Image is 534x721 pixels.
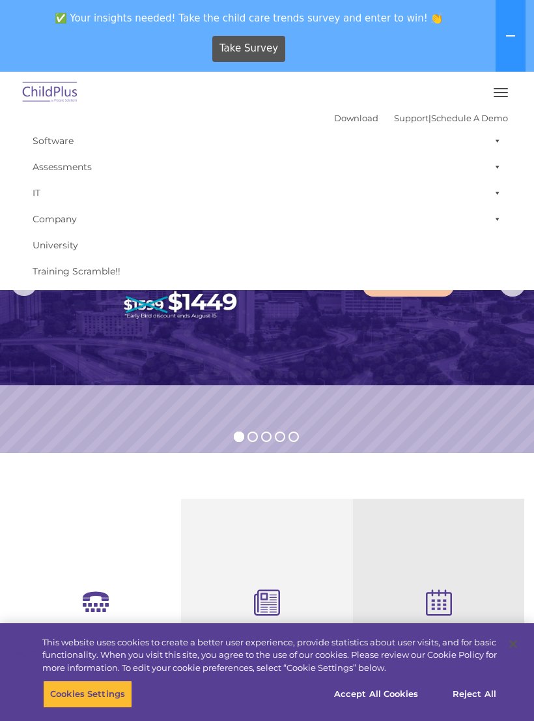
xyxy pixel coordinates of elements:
[26,232,508,258] a: University
[327,681,425,708] button: Accept All Cookies
[219,37,278,60] span: Take Survey
[26,180,508,206] a: IT
[499,630,527,658] button: Close
[20,78,81,108] img: ChildPlus by Procare Solutions
[5,5,493,31] span: ✅ Your insights needed! Take the child care trends survey and enter to win! 👏
[212,36,286,62] a: Take Survey
[26,258,508,284] a: Training Scramble!!
[434,681,515,708] button: Reject All
[26,128,508,154] a: Software
[42,636,497,675] div: This website uses cookies to create a better user experience, provide statistics about user visit...
[26,154,508,180] a: Assessments
[334,113,508,123] font: |
[334,113,378,123] a: Download
[431,113,508,123] a: Schedule A Demo
[26,206,508,232] a: Company
[394,113,429,123] a: Support
[43,681,132,708] button: Cookies Settings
